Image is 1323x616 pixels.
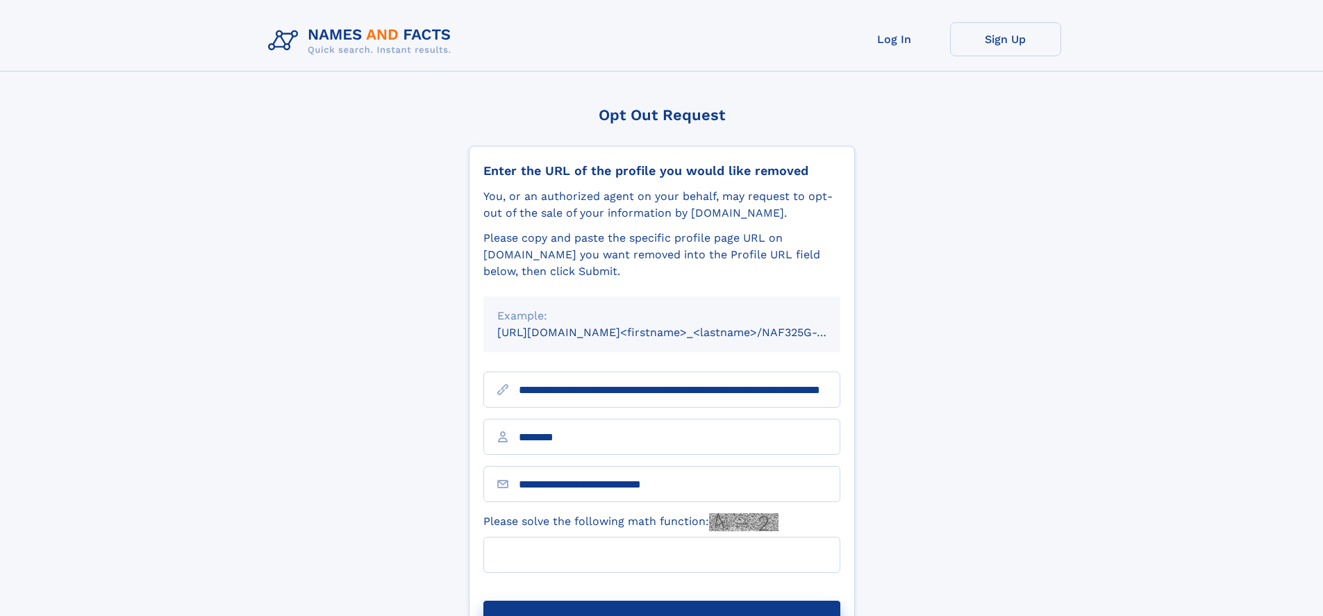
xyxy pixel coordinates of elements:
[483,188,840,222] div: You, or an authorized agent on your behalf, may request to opt-out of the sale of your informatio...
[469,106,855,124] div: Opt Out Request
[497,308,826,324] div: Example:
[483,163,840,178] div: Enter the URL of the profile you would like removed
[263,22,463,60] img: Logo Names and Facts
[950,22,1061,56] a: Sign Up
[483,230,840,280] div: Please copy and paste the specific profile page URL on [DOMAIN_NAME] you want removed into the Pr...
[839,22,950,56] a: Log In
[483,513,779,531] label: Please solve the following math function:
[497,326,867,339] small: [URL][DOMAIN_NAME]<firstname>_<lastname>/NAF325G-xxxxxxxx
